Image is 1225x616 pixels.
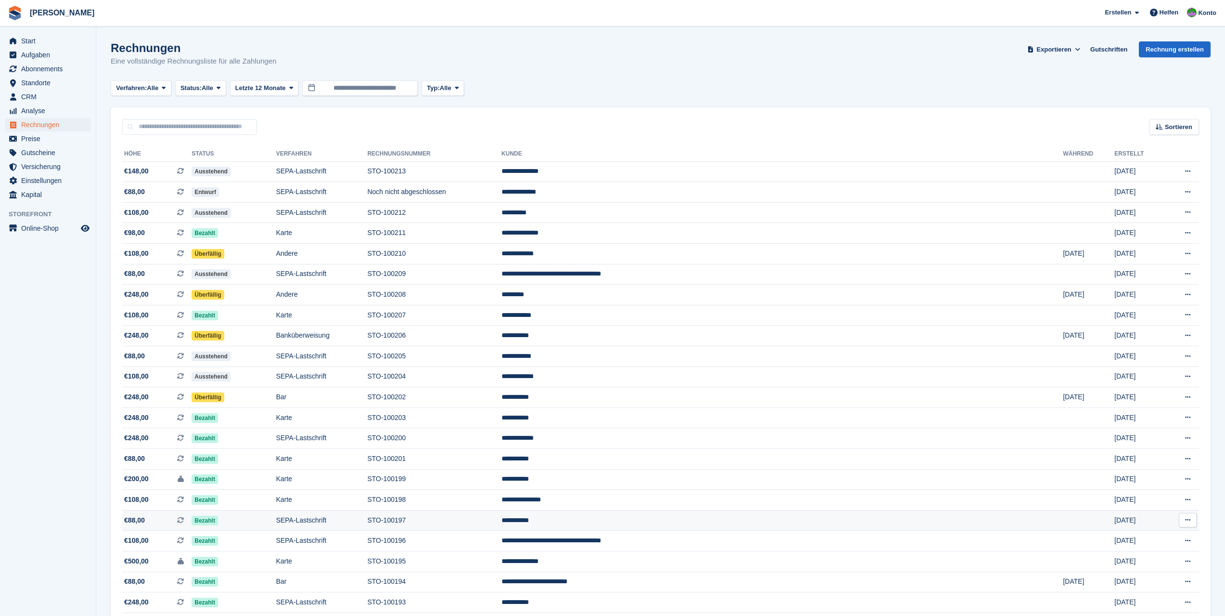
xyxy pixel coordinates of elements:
td: [DATE] [1114,469,1164,490]
span: Erstellen [1105,8,1131,17]
span: €108,00 [124,310,149,320]
td: Karte [276,469,367,490]
span: Status: [181,83,202,93]
button: Exportieren [1025,41,1083,57]
a: menu [5,146,91,159]
span: Alle [440,83,451,93]
td: [DATE] [1063,326,1114,346]
td: [DATE] [1114,161,1164,182]
span: Typ: [427,83,439,93]
td: [DATE] [1114,551,1164,572]
td: STO-100200 [367,428,502,449]
span: €88,00 [124,269,145,279]
span: €88,00 [124,351,145,361]
td: SEPA-Lastschrift [276,182,367,203]
span: Bezahlt [192,598,218,607]
span: €108,00 [124,495,149,505]
span: €500,00 [124,556,149,566]
td: [DATE] [1114,449,1164,470]
a: menu [5,62,91,76]
span: Gutscheine [21,146,79,159]
td: Banküberweisung [276,326,367,346]
td: [DATE] [1063,285,1114,305]
span: €248,00 [124,433,149,443]
td: STO-100196 [367,531,502,551]
span: €248,00 [124,330,149,341]
a: menu [5,188,91,201]
td: STO-100210 [367,244,502,264]
a: menu [5,34,91,48]
span: Alle [147,83,158,93]
td: [DATE] [1114,202,1164,223]
td: Karte [276,305,367,326]
td: SEPA-Lastschrift [276,264,367,285]
td: STO-100194 [367,572,502,592]
a: menu [5,90,91,104]
span: Bezahlt [192,474,218,484]
span: Rechnungen [21,118,79,131]
span: Bezahlt [192,536,218,546]
span: Start [21,34,79,48]
td: STO-100207 [367,305,502,326]
button: Typ: Alle [422,80,464,96]
span: Einstellungen [21,174,79,187]
th: Rechnungsnummer [367,146,502,162]
span: Analyse [21,104,79,118]
td: [DATE] [1114,387,1164,408]
span: Ausstehend [192,208,231,218]
td: [DATE] [1114,490,1164,511]
td: STO-100205 [367,346,502,367]
span: Helfen [1160,8,1179,17]
td: [DATE] [1114,592,1164,613]
span: Sortieren [1165,122,1192,132]
th: Während [1063,146,1114,162]
span: €108,00 [124,536,149,546]
td: STO-100211 [367,223,502,244]
span: €248,00 [124,413,149,423]
span: Entwurf [192,187,219,197]
span: Verfahren: [116,83,147,93]
a: menu [5,76,91,90]
span: Konto [1198,8,1216,18]
span: €98,00 [124,228,145,238]
td: STO-100206 [367,326,502,346]
span: Ausstehend [192,372,231,381]
td: Andere [276,244,367,264]
td: STO-100202 [367,387,502,408]
td: [DATE] [1114,244,1164,264]
button: Status: Alle [175,80,226,96]
span: Ausstehend [192,352,231,361]
span: €148,00 [124,166,149,176]
span: €88,00 [124,187,145,197]
td: [DATE] [1114,326,1164,346]
a: menu [5,48,91,62]
td: [DATE] [1114,531,1164,551]
th: Höhe [122,146,192,162]
td: STO-100201 [367,449,502,470]
span: Bezahlt [192,413,218,423]
td: [DATE] [1114,264,1164,285]
span: €108,00 [124,208,149,218]
span: €200,00 [124,474,149,484]
td: [DATE] [1114,223,1164,244]
td: STO-100198 [367,490,502,511]
td: [DATE] [1114,510,1164,531]
span: Überfällig [192,393,224,402]
td: [DATE] [1114,572,1164,592]
span: Letzte 12 Monate [235,83,286,93]
span: Ausstehend [192,269,231,279]
span: Preise [21,132,79,145]
a: menu [5,118,91,131]
a: [PERSON_NAME] [26,5,98,21]
span: Kapital [21,188,79,201]
a: Gutschriften [1086,41,1131,57]
span: €88,00 [124,577,145,587]
td: Karte [276,223,367,244]
td: SEPA-Lastschrift [276,161,367,182]
p: Eine vollständige Rechnungsliste für alle Zahlungen [111,56,276,67]
a: menu [5,104,91,118]
span: Bezahlt [192,228,218,238]
span: Storefront [9,210,96,219]
th: Kunde [502,146,1063,162]
span: €88,00 [124,454,145,464]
